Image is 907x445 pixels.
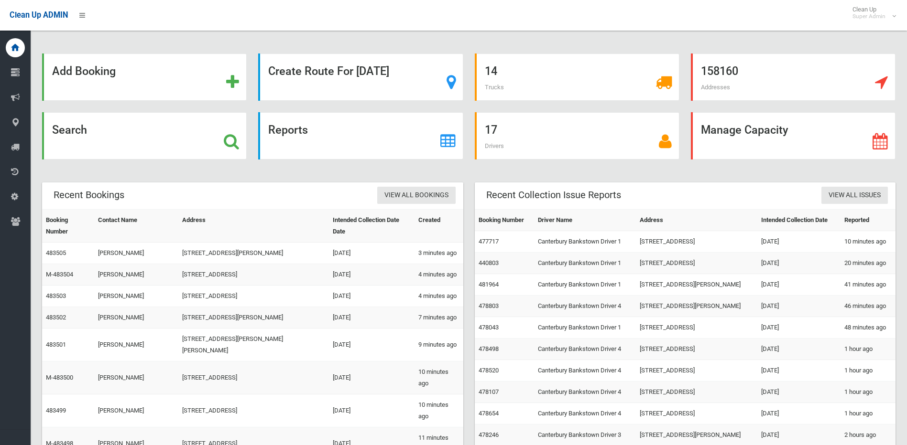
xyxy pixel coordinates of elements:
[329,307,415,328] td: [DATE]
[841,381,896,403] td: 1 hour ago
[701,84,730,91] span: Addresses
[329,243,415,264] td: [DATE]
[178,264,329,286] td: [STREET_ADDRESS]
[415,264,463,286] td: 4 minutes ago
[415,328,463,361] td: 9 minutes ago
[534,403,636,424] td: Canterbury Bankstown Driver 4
[757,381,841,403] td: [DATE]
[757,274,841,296] td: [DATE]
[415,361,463,394] td: 10 minutes ago
[841,231,896,253] td: 10 minutes ago
[329,328,415,361] td: [DATE]
[46,249,66,256] a: 483505
[479,410,499,417] a: 478654
[848,6,895,20] span: Clean Up
[52,64,116,78] strong: Add Booking
[757,403,841,424] td: [DATE]
[534,210,636,231] th: Driver Name
[636,360,757,381] td: [STREET_ADDRESS]
[636,253,757,274] td: [STREET_ADDRESS]
[821,187,888,204] a: View All Issues
[757,317,841,339] td: [DATE]
[178,328,329,361] td: [STREET_ADDRESS][PERSON_NAME][PERSON_NAME]
[479,388,499,395] a: 478107
[636,339,757,360] td: [STREET_ADDRESS]
[329,264,415,286] td: [DATE]
[10,11,68,20] span: Clean Up ADMIN
[841,403,896,424] td: 1 hour ago
[636,210,757,231] th: Address
[841,360,896,381] td: 1 hour ago
[475,210,534,231] th: Booking Number
[479,259,499,266] a: 440803
[636,403,757,424] td: [STREET_ADDRESS]
[485,142,504,149] span: Drivers
[178,286,329,307] td: [STREET_ADDRESS]
[757,231,841,253] td: [DATE]
[701,64,738,78] strong: 158160
[479,238,499,245] a: 477717
[636,231,757,253] td: [STREET_ADDRESS]
[841,317,896,339] td: 48 minutes ago
[415,243,463,264] td: 3 minutes ago
[534,381,636,403] td: Canterbury Bankstown Driver 4
[534,274,636,296] td: Canterbury Bankstown Driver 1
[94,210,178,243] th: Contact Name
[636,381,757,403] td: [STREET_ADDRESS]
[46,341,66,348] a: 483501
[841,339,896,360] td: 1 hour ago
[46,314,66,321] a: 483502
[479,367,499,374] a: 478520
[636,274,757,296] td: [STREET_ADDRESS][PERSON_NAME]
[42,112,247,159] a: Search
[534,296,636,317] td: Canterbury Bankstown Driver 4
[329,394,415,427] td: [DATE]
[329,286,415,307] td: [DATE]
[178,307,329,328] td: [STREET_ADDRESS][PERSON_NAME]
[42,210,94,243] th: Booking Number
[46,271,73,278] a: M-483504
[534,253,636,274] td: Canterbury Bankstown Driver 1
[415,307,463,328] td: 7 minutes ago
[415,286,463,307] td: 4 minutes ago
[841,210,896,231] th: Reported
[415,394,463,427] td: 10 minutes ago
[268,64,389,78] strong: Create Route For [DATE]
[42,186,136,204] header: Recent Bookings
[258,112,463,159] a: Reports
[534,231,636,253] td: Canterbury Bankstown Driver 1
[94,286,178,307] td: [PERSON_NAME]
[94,307,178,328] td: [PERSON_NAME]
[757,360,841,381] td: [DATE]
[852,13,885,20] small: Super Admin
[485,84,504,91] span: Trucks
[415,210,463,243] th: Created
[268,123,308,137] strong: Reports
[94,328,178,361] td: [PERSON_NAME]
[841,296,896,317] td: 46 minutes ago
[485,64,497,78] strong: 14
[46,292,66,299] a: 483503
[479,324,499,331] a: 478043
[329,210,415,243] th: Intended Collection Date Date
[485,123,497,137] strong: 17
[841,253,896,274] td: 20 minutes ago
[479,345,499,352] a: 478498
[52,123,87,137] strong: Search
[757,210,841,231] th: Intended Collection Date
[94,361,178,394] td: [PERSON_NAME]
[479,302,499,309] a: 478803
[757,296,841,317] td: [DATE]
[534,317,636,339] td: Canterbury Bankstown Driver 1
[636,317,757,339] td: [STREET_ADDRESS]
[46,374,73,381] a: M-483500
[479,281,499,288] a: 481964
[757,253,841,274] td: [DATE]
[178,394,329,427] td: [STREET_ADDRESS]
[42,53,247,101] a: Add Booking
[691,53,896,101] a: 158160 Addresses
[258,53,463,101] a: Create Route For [DATE]
[178,210,329,243] th: Address
[475,53,679,101] a: 14 Trucks
[329,361,415,394] td: [DATE]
